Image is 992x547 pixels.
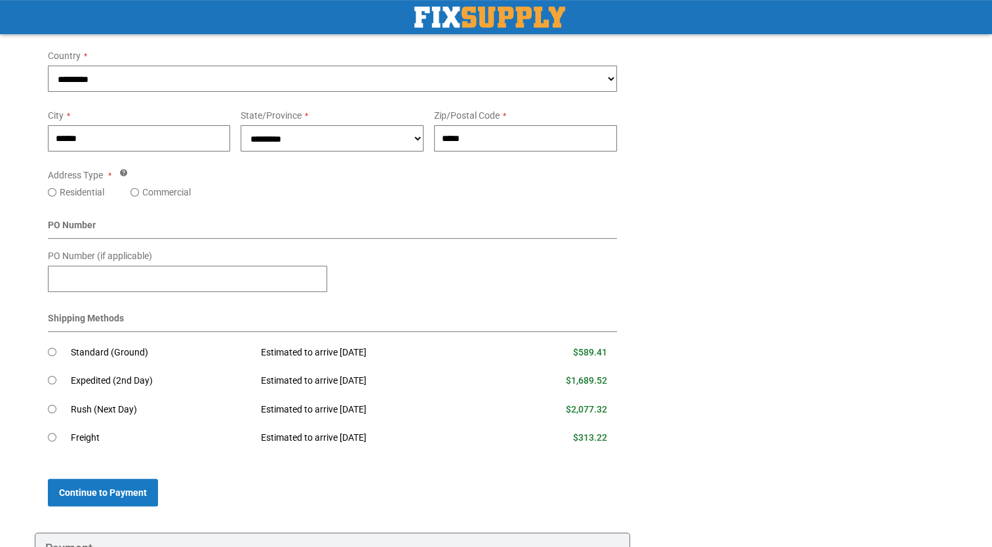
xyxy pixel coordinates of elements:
[251,395,498,424] td: Estimated to arrive [DATE]
[142,186,191,199] label: Commercial
[71,338,251,367] td: Standard (Ground)
[251,367,498,395] td: Estimated to arrive [DATE]
[566,404,607,415] span: $2,077.32
[251,338,498,367] td: Estimated to arrive [DATE]
[48,110,64,121] span: City
[48,51,81,61] span: Country
[48,479,158,506] button: Continue to Payment
[71,367,251,395] td: Expedited (2nd Day)
[71,424,251,453] td: Freight
[60,186,104,199] label: Residential
[414,7,565,28] a: store logo
[71,395,251,424] td: Rush (Next Day)
[48,312,618,332] div: Shipping Methods
[414,7,565,28] img: Fix Industrial Supply
[251,424,498,453] td: Estimated to arrive [DATE]
[48,218,618,239] div: PO Number
[573,347,607,357] span: $589.41
[566,375,607,386] span: $1,689.52
[434,110,500,121] span: Zip/Postal Code
[573,432,607,443] span: $313.22
[48,170,103,180] span: Address Type
[241,110,302,121] span: State/Province
[59,487,147,498] span: Continue to Payment
[48,251,152,261] span: PO Number (if applicable)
